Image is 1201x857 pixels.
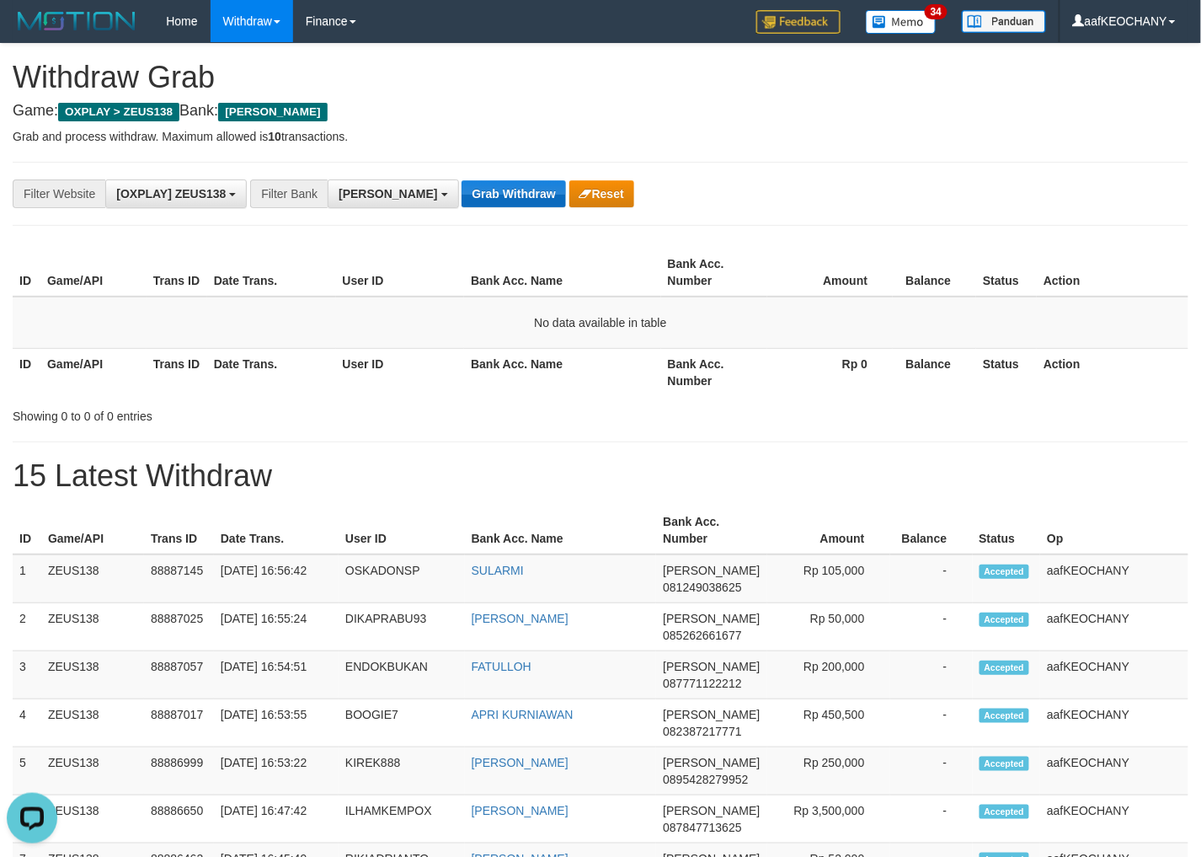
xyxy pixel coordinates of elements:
td: ZEUS138 [41,795,144,844]
td: - [890,795,973,844]
td: ZEUS138 [41,554,144,603]
th: Status [976,348,1037,396]
th: Bank Acc. Name [464,249,660,297]
td: ZEUS138 [41,699,144,747]
th: Date Trans. [207,348,336,396]
span: [PERSON_NAME] [663,708,760,721]
th: Trans ID [144,506,214,554]
td: aafKEOCHANY [1040,747,1188,795]
span: [PERSON_NAME] [218,103,327,121]
button: Open LiveChat chat widget [7,7,57,57]
a: [PERSON_NAME] [472,804,568,817]
img: panduan.png [962,10,1046,33]
span: Copy 082387217771 to clipboard [663,725,741,738]
td: 88887017 [144,699,214,747]
p: Grab and process withdraw. Maximum allowed is transactions. [13,128,1188,145]
td: ZEUS138 [41,747,144,795]
td: 5 [13,747,41,795]
button: Reset [569,180,634,207]
td: Rp 200,000 [767,651,890,699]
td: - [890,699,973,747]
td: [DATE] 16:55:24 [214,603,339,651]
span: Copy 087847713625 to clipboard [663,821,741,834]
button: Grab Withdraw [462,180,565,207]
a: FATULLOH [472,660,531,673]
td: Rp 50,000 [767,603,890,651]
td: 3 [13,651,41,699]
span: [PERSON_NAME] [663,660,760,673]
span: Copy 085262661677 to clipboard [663,629,741,642]
img: MOTION_logo.png [13,8,141,34]
td: 1 [13,554,41,603]
td: ENDOKBUKAN [339,651,465,699]
h1: Withdraw Grab [13,61,1188,94]
th: Action [1037,348,1188,396]
span: [PERSON_NAME] [663,804,760,817]
span: Accepted [979,757,1030,771]
th: Amount [767,249,894,297]
th: Op [1040,506,1188,554]
span: Accepted [979,661,1030,675]
th: Balance [890,506,973,554]
td: aafKEOCHANY [1040,651,1188,699]
td: 88887145 [144,554,214,603]
a: [PERSON_NAME] [472,612,568,625]
td: - [890,747,973,795]
td: No data available in table [13,297,1188,349]
th: Rp 0 [767,348,894,396]
td: [DATE] 16:53:55 [214,699,339,747]
th: User ID [339,506,465,554]
span: Accepted [979,565,1030,579]
th: Bank Acc. Name [464,348,660,396]
span: [PERSON_NAME] [663,564,760,577]
th: Bank Acc. Number [661,348,767,396]
td: ZEUS138 [41,651,144,699]
th: ID [13,506,41,554]
td: aafKEOCHANY [1040,554,1188,603]
td: 88887025 [144,603,214,651]
td: [DATE] 16:56:42 [214,554,339,603]
span: [PERSON_NAME] [663,612,760,625]
span: Accepted [979,709,1030,723]
span: Copy 081249038625 to clipboard [663,581,741,594]
td: 4 [13,699,41,747]
td: [DATE] 16:54:51 [214,651,339,699]
th: Trans ID [147,249,207,297]
div: Filter Website [13,179,105,208]
a: [PERSON_NAME] [472,756,568,769]
td: 88886999 [144,747,214,795]
td: Rp 450,500 [767,699,890,747]
td: aafKEOCHANY [1040,699,1188,747]
button: [PERSON_NAME] [328,179,458,208]
td: 2 [13,603,41,651]
img: Button%20Memo.svg [866,10,937,34]
a: APRI KURNIAWAN [472,708,574,721]
td: KIREK888 [339,747,465,795]
td: Rp 3,500,000 [767,795,890,844]
td: ZEUS138 [41,603,144,651]
img: Feedback.jpg [756,10,841,34]
th: ID [13,348,40,396]
span: [OXPLAY] ZEUS138 [116,187,226,201]
th: Date Trans. [214,506,339,554]
div: Showing 0 to 0 of 0 entries [13,401,488,425]
td: aafKEOCHANY [1040,603,1188,651]
th: User ID [336,348,465,396]
div: Filter Bank [250,179,328,208]
th: Game/API [40,249,147,297]
th: Game/API [40,348,147,396]
td: [DATE] 16:47:42 [214,795,339,844]
td: BOOGIE7 [339,699,465,747]
th: Game/API [41,506,144,554]
th: Bank Acc. Number [661,249,767,297]
span: [PERSON_NAME] [663,756,760,769]
h4: Game: Bank: [13,103,1188,120]
span: Copy 0895428279952 to clipboard [663,773,748,786]
span: Accepted [979,805,1030,819]
span: OXPLAY > ZEUS138 [58,103,179,121]
td: 88887057 [144,651,214,699]
button: [OXPLAY] ZEUS138 [105,179,247,208]
td: ILHAMKEMPOX [339,795,465,844]
th: Date Trans. [207,249,336,297]
td: - [890,603,973,651]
